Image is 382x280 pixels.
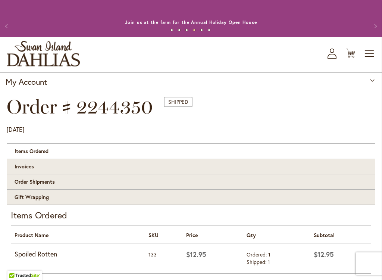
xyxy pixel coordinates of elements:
strong: My Account [6,76,47,87]
iframe: Launch Accessibility Center [6,253,26,274]
button: 5 of 6 [200,29,203,31]
th: Price [182,225,242,243]
button: 1 of 6 [170,29,173,31]
button: Next [367,19,382,34]
span: 1 [268,258,270,265]
th: SKU [145,225,182,243]
span: Shipped [164,97,192,107]
span: Shipped [247,258,268,265]
th: Subtotal [310,225,371,243]
th: Product Name [11,225,145,243]
a: Gift Wrapping [7,189,375,205]
strong: Spoiled Rotten [15,249,141,259]
span: $12.95 [186,250,206,259]
button: 4 of 6 [193,29,195,31]
span: [DATE] [7,125,24,133]
span: $12.95 [314,250,334,259]
button: 2 of 6 [178,29,181,31]
a: store logo [7,41,80,66]
button: 6 of 6 [208,29,210,31]
a: Invoices [7,159,375,174]
a: Order Shipments [7,174,375,190]
span: 1 [268,251,270,258]
strong: Items Ordered [7,143,375,159]
td: 133 [145,243,182,274]
span: Order # 2244350 [7,95,153,118]
span: Ordered [247,251,268,258]
th: Qty [243,225,310,243]
a: Join us at the farm for the Annual Holiday Open House [125,19,257,25]
button: 3 of 6 [185,29,188,31]
strong: Items Ordered [11,209,67,221]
